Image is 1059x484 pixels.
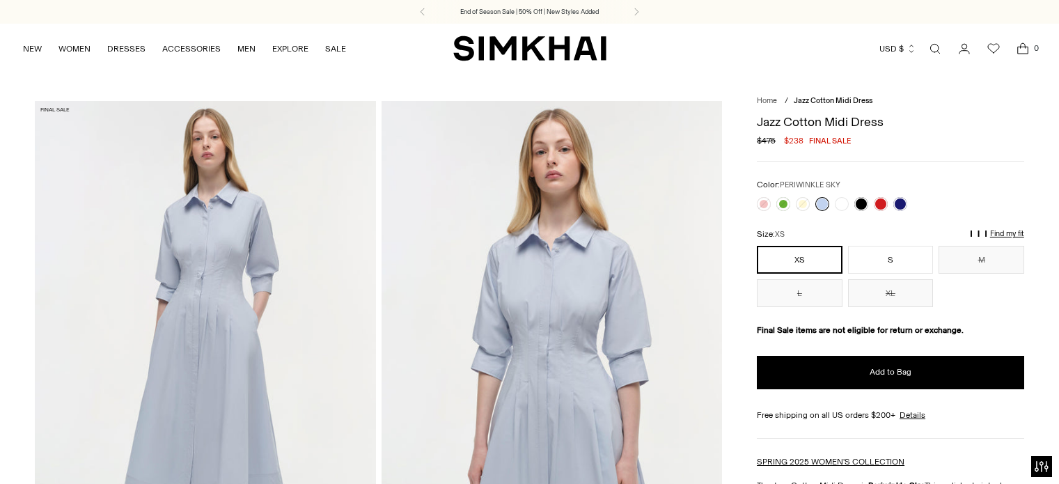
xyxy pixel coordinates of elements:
a: Details [900,409,925,421]
a: NEW [23,33,42,64]
strong: Final Sale items are not eligible for return or exchange. [757,325,964,335]
s: $475 [757,134,776,147]
a: DRESSES [107,33,146,64]
button: S [848,246,934,274]
button: M [939,246,1024,274]
button: USD $ [879,33,916,64]
span: XS [775,230,785,239]
span: Add to Bag [870,366,911,378]
a: SIMKHAI [453,35,606,62]
h1: Jazz Cotton Midi Dress [757,116,1024,128]
button: Add to Bag [757,356,1024,389]
div: Free shipping on all US orders $200+ [757,409,1024,421]
nav: breadcrumbs [757,95,1024,107]
label: Size: [757,228,785,241]
a: Home [757,96,777,105]
a: EXPLORE [272,33,308,64]
a: Open search modal [921,35,949,63]
a: Open cart modal [1009,35,1037,63]
span: PERIWINKLE SKY [780,180,840,189]
div: / [785,95,788,107]
span: 0 [1030,42,1042,54]
button: XL [848,279,934,307]
button: XS [757,246,842,274]
a: Go to the account page [950,35,978,63]
span: $238 [784,134,803,147]
a: SALE [325,33,346,64]
label: Color: [757,178,840,192]
a: SPRING 2025 WOMEN'S COLLECTION [757,457,904,467]
button: L [757,279,842,307]
a: End of Season Sale | 50% Off | New Styles Added [460,7,599,17]
a: WOMEN [58,33,91,64]
a: ACCESSORIES [162,33,221,64]
a: Wishlist [980,35,1007,63]
a: MEN [237,33,256,64]
span: Jazz Cotton Midi Dress [794,96,872,105]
